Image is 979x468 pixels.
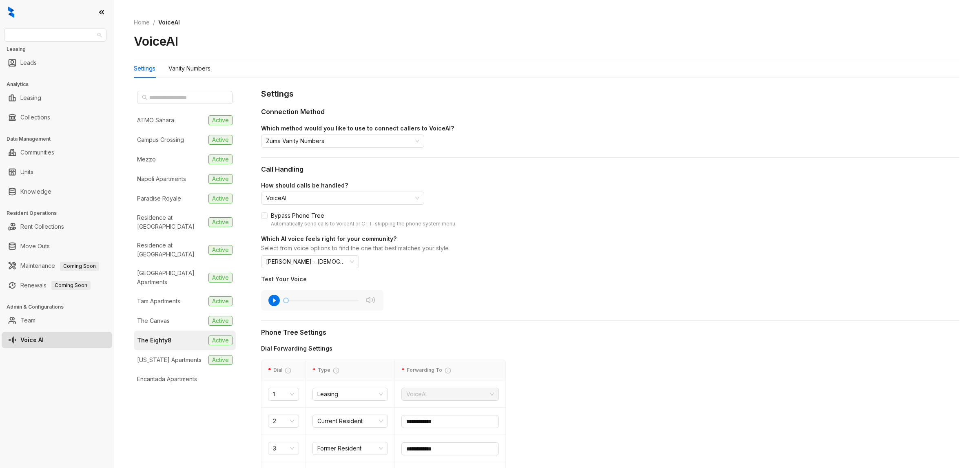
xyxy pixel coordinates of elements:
[137,355,202,364] div: [US_STATE] Apartments
[2,55,112,71] li: Leads
[261,164,959,174] div: Call Handling
[20,238,50,254] a: Move Outs
[406,388,494,400] span: VoiceAI
[137,194,181,203] div: Paradise Royale
[142,95,148,100] span: search
[2,238,112,254] li: Move Outs
[208,355,233,365] span: Active
[261,107,959,117] div: Connection Method
[2,258,112,274] li: Maintenance
[137,375,197,384] div: Encantada Apartments
[20,312,35,329] a: Team
[2,219,112,235] li: Rent Collections
[153,18,155,27] li: /
[273,442,294,455] span: 3
[2,277,112,294] li: Renewals
[208,336,233,345] span: Active
[60,262,99,271] span: Coming Soon
[266,256,354,268] span: Natasha - American Female
[137,213,205,231] div: Residence at [GEOGRAPHIC_DATA]
[2,312,112,329] li: Team
[137,297,180,306] div: Tam Apartments
[261,234,959,243] div: Which AI voice feels right for your community?
[208,296,233,306] span: Active
[8,7,14,18] img: logo
[137,316,170,325] div: The Canvas
[2,164,112,180] li: Units
[317,442,383,455] span: Former Resident
[261,88,959,100] div: Settings
[261,327,959,338] div: Phone Tree Settings
[137,116,174,125] div: ATMO Sahara
[208,245,233,255] span: Active
[268,366,299,374] div: Dial
[208,316,233,326] span: Active
[137,135,184,144] div: Campus Crossing
[208,217,233,227] span: Active
[51,281,91,290] span: Coming Soon
[158,19,180,26] span: VoiceAI
[7,303,114,311] h3: Admin & Configurations
[20,277,91,294] a: RenewalsComing Soon
[268,211,460,228] span: Bypass Phone Tree
[137,336,172,345] div: The Eighty8
[2,144,112,161] li: Communities
[261,181,959,190] div: How should calls be handled?
[168,64,210,73] div: Vanity Numbers
[134,64,155,73] div: Settings
[20,144,54,161] a: Communities
[137,269,205,287] div: [GEOGRAPHIC_DATA] Apartments
[2,183,112,200] li: Knowledge
[137,155,156,164] div: Mezzo
[208,194,233,203] span: Active
[137,241,205,259] div: Residence at [GEOGRAPHIC_DATA]
[266,135,419,147] span: Zuma Vanity Numbers
[7,210,114,217] h3: Resident Operations
[266,192,419,204] span: VoiceAI
[20,183,51,200] a: Knowledge
[2,332,112,348] li: Voice AI
[273,388,294,400] span: 1
[273,415,294,427] span: 2
[134,33,178,49] h2: VoiceAI
[208,273,233,283] span: Active
[20,164,33,180] a: Units
[261,244,959,254] div: Select from voice options to find the one that best matches your style
[9,29,102,41] span: AMG
[261,124,959,133] div: Which method would you like to use to connect callers to VoiceAI?
[312,366,388,374] div: Type
[271,220,456,228] div: Automatically send calls to VoiceAI or CTT, skipping the phone system menu.
[401,366,499,374] div: Forwarding To
[132,18,151,27] a: Home
[208,155,233,164] span: Active
[261,275,424,284] div: Test Your Voice
[2,109,112,126] li: Collections
[137,174,186,183] div: Napoli Apartments
[317,388,383,400] span: Leasing
[208,115,233,125] span: Active
[261,344,506,353] div: Dial Forwarding Settings
[317,415,383,427] span: Current Resident
[208,174,233,184] span: Active
[20,219,64,235] a: Rent Collections
[2,90,112,106] li: Leasing
[208,135,233,145] span: Active
[20,332,44,348] a: Voice AI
